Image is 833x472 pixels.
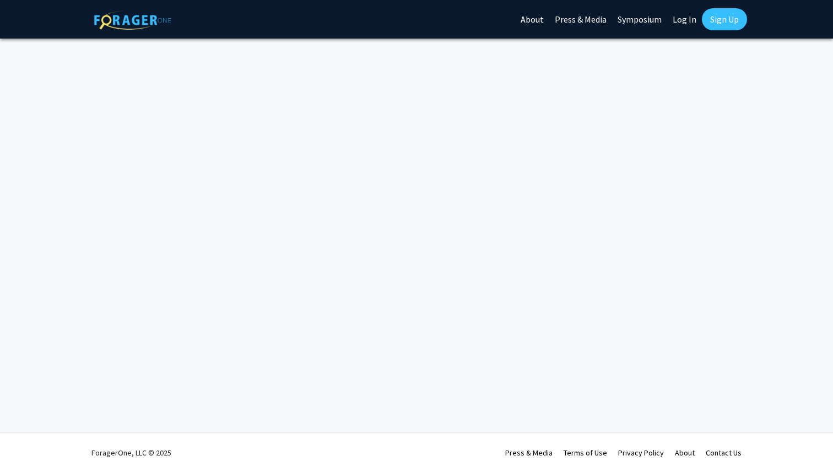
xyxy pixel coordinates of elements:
img: ForagerOne Logo [94,10,171,30]
a: Press & Media [505,448,553,458]
a: Terms of Use [564,448,607,458]
a: Privacy Policy [618,448,664,458]
a: Sign Up [702,8,747,30]
a: Contact Us [706,448,742,458]
div: ForagerOne, LLC © 2025 [91,433,171,472]
a: About [675,448,695,458]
